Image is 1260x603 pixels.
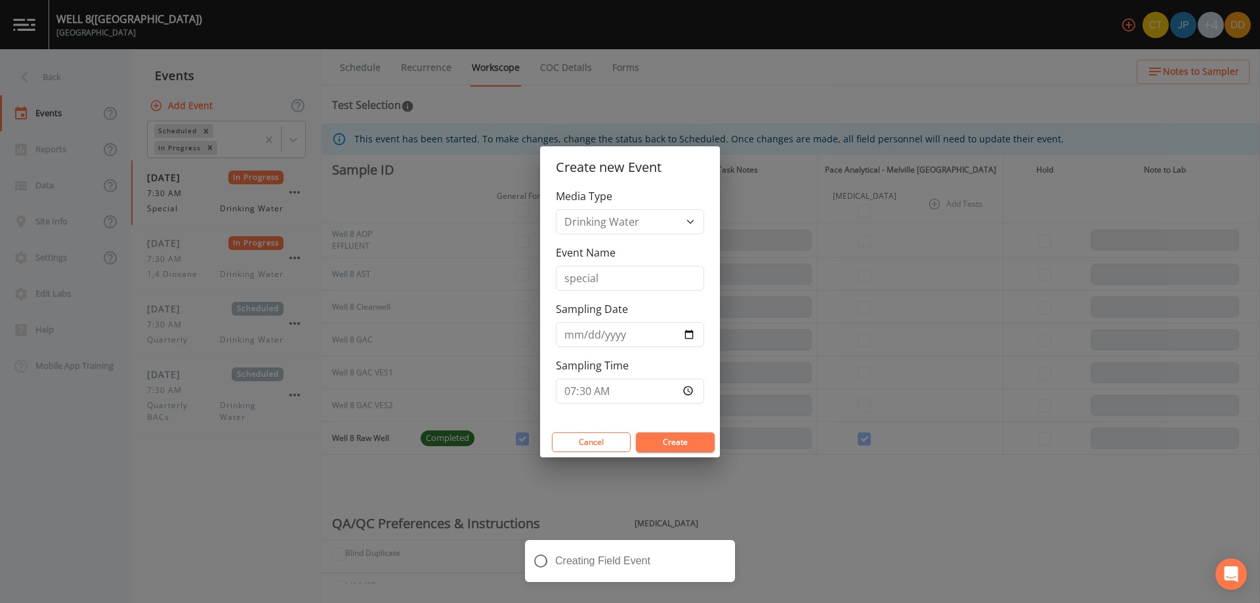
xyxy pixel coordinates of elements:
[556,188,612,204] label: Media Type
[540,146,720,188] h2: Create new Event
[1215,558,1247,590] div: Open Intercom Messenger
[525,540,735,582] div: Creating Field Event
[636,432,715,452] button: Create
[552,432,631,452] button: Cancel
[556,301,628,317] label: Sampling Date
[556,245,616,260] label: Event Name
[556,358,629,373] label: Sampling Time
